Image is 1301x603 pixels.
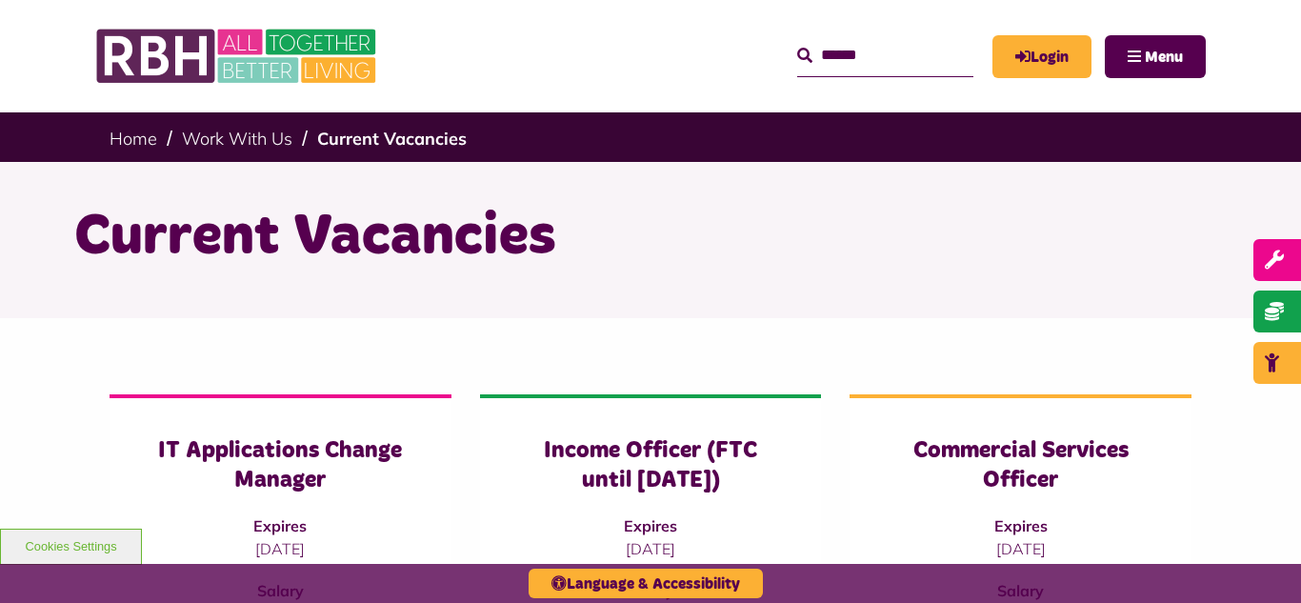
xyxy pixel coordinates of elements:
p: [DATE] [148,537,413,560]
strong: Expires [994,516,1048,535]
a: Current Vacancies [317,128,467,150]
strong: Expires [624,516,677,535]
a: MyRBH [992,35,1091,78]
p: [DATE] [888,537,1153,560]
strong: Expires [253,516,307,535]
h3: IT Applications Change Manager [148,436,413,495]
p: [DATE] [518,537,784,560]
a: Home [110,128,157,150]
h3: Commercial Services Officer [888,436,1153,495]
span: Menu [1145,50,1183,65]
h1: Current Vacancies [74,200,1227,274]
iframe: Netcall Web Assistant for live chat [1215,517,1301,603]
h3: Income Officer (FTC until [DATE]) [518,436,784,495]
a: Work With Us [182,128,292,150]
img: RBH [95,19,381,93]
button: Navigation [1105,35,1206,78]
button: Language & Accessibility [529,569,763,598]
